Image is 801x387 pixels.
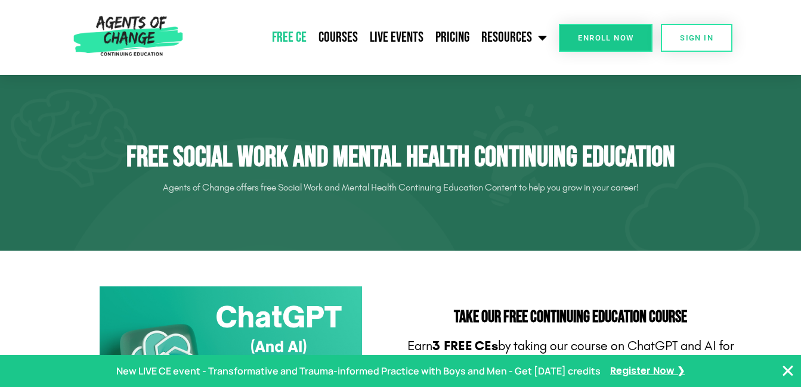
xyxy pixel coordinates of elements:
[364,23,429,52] a: Live Events
[781,364,795,378] button: Close Banner
[661,24,732,52] a: SIGN IN
[407,338,735,372] p: Earn by taking our course on ChatGPT and AI for Social Workers and Mental Health Professionals.
[313,23,364,52] a: Courses
[680,34,713,42] span: SIGN IN
[266,23,313,52] a: Free CE
[429,23,475,52] a: Pricing
[559,24,652,52] a: Enroll Now
[67,178,735,197] p: Agents of Change offers free Social Work and Mental Health Continuing Education Content to help y...
[116,363,601,380] p: New LIVE CE event - Transformative and Trauma-informed Practice with Boys and Men - Get [DATE] cr...
[407,309,735,326] h2: Take Our FREE Continuing Education Course
[475,23,553,52] a: Resources
[188,23,553,52] nav: Menu
[610,363,685,380] a: Register Now ❯
[67,141,735,175] h1: Free Social Work and Mental Health Continuing Education
[432,338,498,354] b: 3 FREE CEs
[578,34,633,42] span: Enroll Now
